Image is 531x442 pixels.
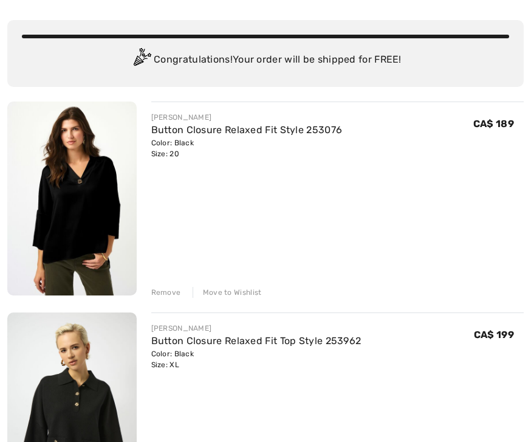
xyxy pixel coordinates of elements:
[151,112,343,123] div: [PERSON_NAME]
[151,348,361,370] div: Color: Black Size: XL
[22,48,509,72] div: Congratulations! Your order will be shipped for FREE!
[151,335,361,347] a: Button Closure Relaxed Fit Top Style 253962
[7,102,137,295] img: Button Closure Relaxed Fit Style 253076
[473,118,514,129] span: CA$ 189
[151,287,181,298] div: Remove
[129,48,154,72] img: Congratulation2.svg
[151,137,343,159] div: Color: Black Size: 20
[193,287,262,298] div: Move to Wishlist
[151,124,343,136] a: Button Closure Relaxed Fit Style 253076
[474,329,514,340] span: CA$ 199
[151,323,361,334] div: [PERSON_NAME]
